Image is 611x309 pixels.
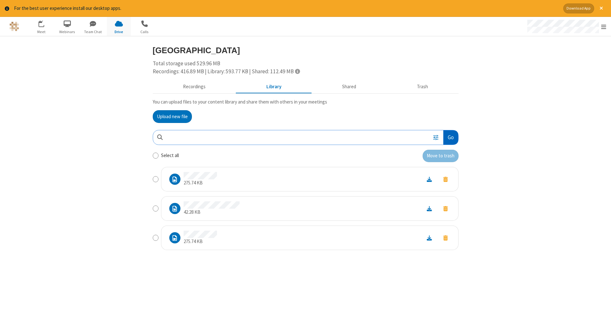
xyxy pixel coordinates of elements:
a: Download file [421,176,438,183]
button: Trash [387,81,459,93]
button: Move to trash [438,175,453,183]
button: Close alert [596,4,606,13]
p: You can upload files to your content library and share them with others in your meetings [153,98,459,106]
p: 42.28 KB [184,209,240,216]
button: Shared during meetings [312,81,387,93]
p: 275.74 KB [184,238,217,245]
label: Select all [161,152,179,159]
img: QA Selenium DO NOT DELETE OR CHANGE [10,22,19,31]
div: For the best user experience install our desktop apps. [14,5,558,12]
button: Recorded meetings [153,81,236,93]
span: Calls [133,29,157,35]
button: Go [443,130,458,145]
button: Logo [2,17,26,36]
button: Move to trash [423,150,459,162]
button: Content library [236,81,312,93]
iframe: Chat [595,292,606,305]
h3: [GEOGRAPHIC_DATA] [153,46,459,55]
span: Meet [30,29,53,35]
span: Drive [107,29,131,35]
div: Open menu [521,17,611,36]
button: Download App [563,4,594,13]
button: Upload new file [153,110,192,123]
div: Total storage used 529.96 MB [153,60,459,76]
button: Move to trash [438,204,453,213]
span: Team Chat [81,29,105,35]
div: Recordings: 416.89 MB | Library: 593.77 KB | Shared: 112.49 MB [153,68,459,76]
a: Download file [421,205,438,212]
div: 12 [42,20,48,25]
a: Download file [421,234,438,241]
button: Move to trash [438,234,453,242]
span: Totals displayed include files that have been moved to the trash. [295,68,300,74]
p: 275.74 KB [184,179,217,187]
span: Webinars [55,29,79,35]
